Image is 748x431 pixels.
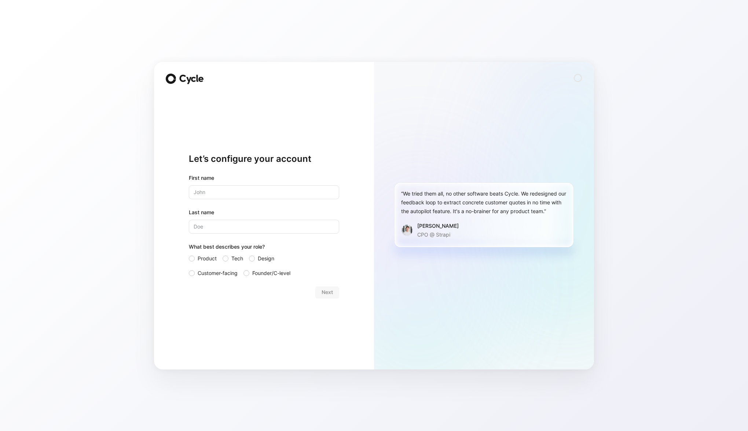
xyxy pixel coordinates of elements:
[252,269,290,278] span: Founder/C-level
[189,174,339,182] div: First name
[198,254,217,263] span: Product
[189,208,339,217] label: Last name
[189,220,339,234] input: Doe
[258,254,274,263] span: Design
[417,230,459,239] p: CPO @ Strapi
[417,222,459,230] div: [PERSON_NAME]
[189,242,339,254] div: What best describes your role?
[198,269,238,278] span: Customer-facing
[189,185,339,199] input: John
[231,254,243,263] span: Tech
[401,189,567,216] div: “We tried them all, no other software beats Cycle. We redesigned our feedback loop to extract con...
[189,153,339,165] h1: Let’s configure your account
